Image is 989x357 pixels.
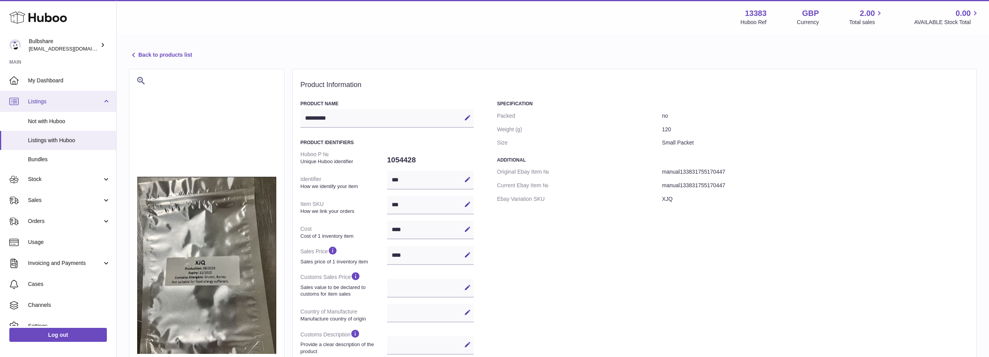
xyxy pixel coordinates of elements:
strong: Unique Huboo identifier [300,158,385,165]
dt: Huboo P № [300,148,387,168]
img: 133831755185781.JPG [137,177,276,354]
dt: Current Ebay Item № [497,179,662,192]
dt: Customs Sales Price [300,268,387,300]
dt: Identifier [300,172,387,193]
dd: manual133831755170447 [662,165,968,179]
span: Listings with Huboo [28,137,110,144]
dd: 1054428 [387,152,474,168]
h3: Specification [497,101,968,107]
strong: Manufacture country of origin [300,315,385,322]
dt: Item SKU [300,197,387,218]
strong: GBP [802,8,819,19]
dt: Original Ebay Item № [497,165,662,179]
strong: Cost of 1 inventory item [300,233,385,240]
a: 0.00 AVAILABLE Stock Total [914,8,980,26]
span: Total sales [849,19,884,26]
dt: Size [497,136,662,150]
span: Orders [28,218,102,225]
strong: 13383 [745,8,767,19]
dd: Small Packet [662,136,968,150]
dd: manual133831755170447 [662,179,968,192]
dd: XJQ [662,192,968,206]
dt: Weight (g) [497,123,662,136]
span: Stock [28,176,102,183]
span: Sales [28,197,102,204]
div: Huboo Ref [741,19,767,26]
span: Listings [28,98,102,105]
span: Not with Huboo [28,118,110,125]
dd: 120 [662,123,968,136]
span: My Dashboard [28,77,110,84]
span: Usage [28,239,110,246]
dt: Packed [497,109,662,123]
dt: Sales Price [300,242,387,268]
h3: Product Identifiers [300,139,474,146]
span: 0.00 [956,8,971,19]
a: 2.00 Total sales [849,8,884,26]
span: Channels [28,301,110,309]
span: AVAILABLE Stock Total [914,19,980,26]
dd: no [662,109,968,123]
div: Currency [797,19,819,26]
img: rimmellive@bulbshare.com [9,39,21,51]
span: Invoicing and Payments [28,259,102,267]
span: Settings [28,322,110,330]
strong: Sales value to be declared to customs for item sales [300,284,385,298]
dt: Ebay Variation SKU [497,192,662,206]
span: Bundles [28,156,110,163]
h3: Product Name [300,101,474,107]
span: Cases [28,280,110,288]
dt: Cost [300,222,387,242]
a: Log out [9,328,107,342]
strong: Sales price of 1 inventory item [300,258,385,265]
span: [EMAIL_ADDRESS][DOMAIN_NAME] [29,45,114,52]
strong: Provide a clear description of the product [300,341,385,355]
h2: Product Information [300,81,968,89]
a: Back to products list [129,51,192,60]
dt: Country of Manufacture [300,305,387,325]
div: Bulbshare [29,38,99,52]
strong: How we identify your item [300,183,385,190]
strong: How we link your orders [300,208,385,215]
span: 2.00 [860,8,875,19]
h3: Additional [497,157,968,163]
